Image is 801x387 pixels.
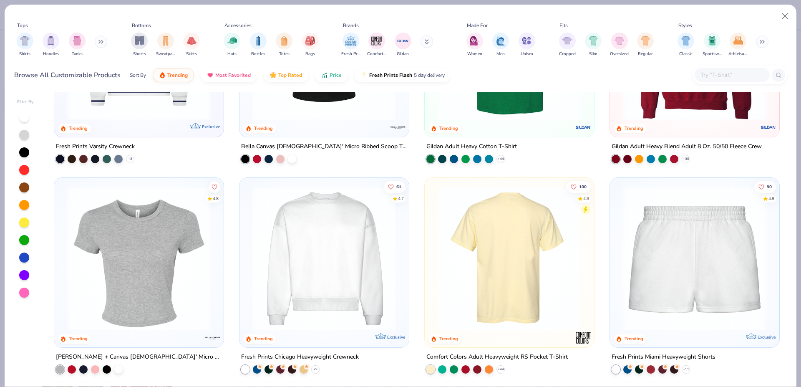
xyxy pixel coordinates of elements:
[132,22,151,29] div: Bottoms
[618,186,771,331] img: af8dff09-eddf-408b-b5dc-51145765dcf2
[213,196,219,202] div: 4.8
[757,334,775,340] span: Exclusive
[227,51,237,57] span: Hats
[637,33,654,57] button: filter button
[466,33,483,57] button: filter button
[426,352,568,362] div: Comfort Colors Adult Heavyweight RS Pocket T-Shirt
[20,36,30,46] img: Shirts Image
[14,70,121,80] div: Browse All Customizable Products
[315,68,348,82] button: Price
[585,33,602,57] div: filter for Slim
[345,35,357,47] img: Fresh Prints Image
[700,70,764,80] input: Try "T-Shirt"
[638,51,653,57] span: Regular
[728,33,748,57] button: filter button
[204,329,221,346] img: Bella + Canvas logo
[241,141,407,152] div: Bella Canvas [DEMOGRAPHIC_DATA]' Micro Ribbed Scoop Tank
[559,33,576,57] button: filter button
[367,33,386,57] button: filter button
[341,51,360,57] span: Fresh Prints
[760,119,776,135] img: Gildan logo
[519,33,535,57] button: filter button
[69,33,86,57] div: filter for Tanks
[19,51,30,57] span: Shirts
[302,33,319,57] div: filter for Bags
[254,36,263,46] img: Bottles Image
[72,51,83,57] span: Tanks
[341,33,360,57] div: filter for Fresh Prints
[69,33,86,57] button: filter button
[637,33,654,57] div: filter for Regular
[492,33,509,57] div: filter for Men
[583,196,589,202] div: 4.9
[17,99,34,105] div: Filter By
[135,36,144,46] img: Shorts Image
[683,367,689,372] span: + 11
[341,33,360,57] button: filter button
[156,51,175,57] span: Sweatpants
[251,51,265,57] span: Bottles
[559,51,576,57] span: Cropped
[681,36,691,46] img: Classic Image
[361,72,368,78] img: flash.gif
[227,36,237,46] img: Hats Image
[497,156,504,161] span: + 44
[585,186,738,331] img: 284e3bdb-833f-4f21-a3b0-720291adcbd9
[703,33,722,57] div: filter for Sportswear
[610,33,629,57] button: filter button
[367,51,386,57] span: Comfort Colors
[73,36,82,46] img: Tanks Image
[426,141,517,152] div: Gildan Adult Heavy Cotton T-Shirt
[17,22,28,29] div: Tops
[567,181,591,193] button: Like
[768,196,774,202] div: 4.8
[496,36,505,46] img: Men Image
[641,36,650,46] img: Regular Image
[562,36,572,46] img: Cropped Image
[183,33,200,57] button: filter button
[215,72,251,78] span: Most Favorited
[186,51,197,57] span: Skirts
[131,33,148,57] div: filter for Shorts
[384,181,406,193] button: Like
[209,181,221,193] button: Like
[589,36,598,46] img: Slim Image
[187,36,196,46] img: Skirts Image
[224,22,252,29] div: Accessories
[579,185,587,189] span: 100
[156,33,175,57] div: filter for Sweatpants
[250,33,267,57] button: filter button
[395,33,411,57] button: filter button
[43,33,59,57] button: filter button
[733,36,743,46] img: Athleisure Image
[585,33,602,57] button: filter button
[466,33,483,57] div: filter for Women
[703,33,722,57] button: filter button
[395,33,411,57] div: filter for Gildan
[224,33,240,57] div: filter for Hats
[397,51,409,57] span: Gildan
[343,22,359,29] div: Brands
[305,51,315,57] span: Bags
[159,72,166,78] img: trending.gif
[470,36,479,46] img: Women Image
[270,72,277,78] img: TopRated.gif
[767,185,772,189] span: 90
[207,72,214,78] img: most_fav.gif
[519,33,535,57] div: filter for Unisex
[264,68,308,82] button: Top Rated
[678,33,694,57] div: filter for Classic
[678,33,694,57] button: filter button
[276,33,292,57] div: filter for Totes
[559,33,576,57] div: filter for Cropped
[390,119,406,135] img: Bella + Canvas logo
[492,33,509,57] button: filter button
[414,71,445,80] span: 5 day delivery
[370,35,383,47] img: Comfort Colors Image
[610,33,629,57] div: filter for Oversized
[131,33,148,57] button: filter button
[678,22,692,29] div: Styles
[612,141,762,152] div: Gildan Adult Heavy Blend Adult 8 Oz. 50/50 Fleece Crew
[133,51,146,57] span: Shorts
[56,352,222,362] div: [PERSON_NAME] + Canvas [DEMOGRAPHIC_DATA]' Micro Ribbed Baby Tee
